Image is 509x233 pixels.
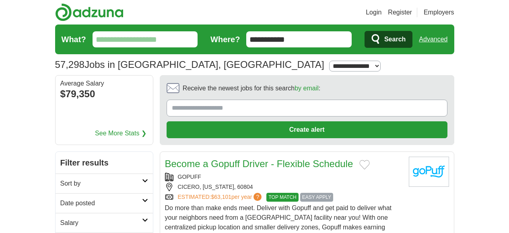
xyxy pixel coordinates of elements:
[266,193,298,202] span: TOP MATCH
[60,198,142,208] h2: Date posted
[295,85,319,92] a: by email
[60,218,142,228] h2: Salary
[253,193,262,201] span: ?
[60,80,148,87] div: Average Salary
[300,193,333,202] span: EASY APPLY
[55,59,324,70] h1: Jobs in [GEOGRAPHIC_DATA], [GEOGRAPHIC_DATA]
[165,183,402,191] div: CICERO, [US_STATE], 60804
[56,152,153,174] h2: Filter results
[60,87,148,101] div: $79,350
[211,194,231,200] span: $63,101
[55,3,124,21] img: Adzuna logo
[167,121,447,138] button: Create alert
[365,31,412,48] button: Search
[56,174,153,193] a: Sort by
[56,213,153,233] a: Salary
[210,33,240,45] label: Where?
[178,174,201,180] a: GOPUFF
[95,129,146,138] a: See More Stats ❯
[178,193,264,202] a: ESTIMATED:$63,101per year?
[419,31,447,47] a: Advanced
[409,157,449,187] img: goPuff logo
[55,57,84,72] span: 57,298
[56,193,153,213] a: Date posted
[359,160,370,170] button: Add to favorite jobs
[60,179,142,188] h2: Sort by
[62,33,86,45] label: What?
[183,84,320,93] span: Receive the newest jobs for this search :
[424,8,454,17] a: Employers
[165,158,353,169] a: Become a Gopuff Driver - Flexible Schedule
[366,8,381,17] a: Login
[384,31,406,47] span: Search
[388,8,412,17] a: Register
